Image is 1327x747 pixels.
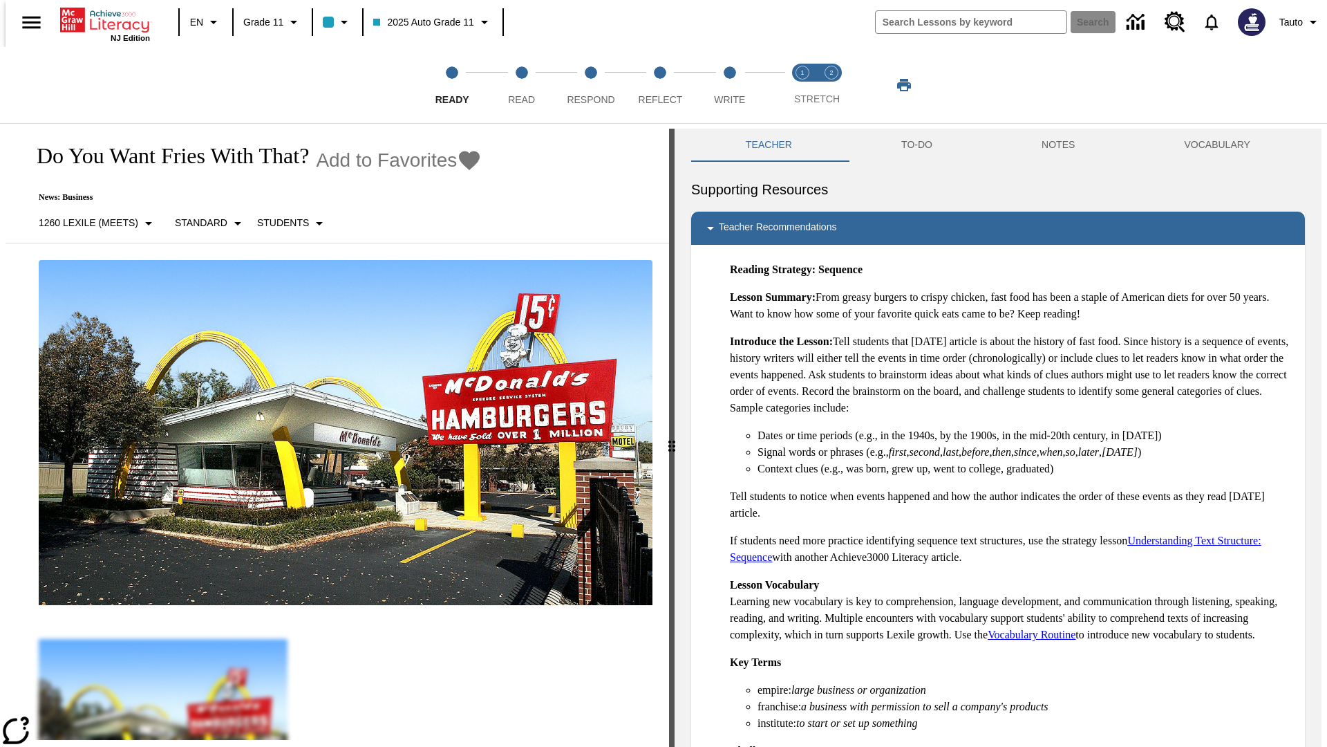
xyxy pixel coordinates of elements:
h6: Supporting Resources [691,178,1305,201]
em: before [961,446,989,458]
p: Standard [175,216,227,230]
button: Open side menu [11,2,52,43]
button: Stretch Read step 1 of 2 [782,47,822,123]
button: Stretch Respond step 2 of 2 [811,47,851,123]
text: 2 [829,69,833,76]
button: Reflect step 4 of 5 [620,47,700,123]
a: Data Center [1118,3,1156,41]
div: Home [60,5,150,42]
div: reading [6,129,669,740]
button: Select Student [252,211,333,236]
p: Tell students to notice when events happened and how the author indicates the order of these even... [730,488,1294,522]
li: franchise: [757,699,1294,715]
em: large business or organization [791,684,926,696]
em: when [1039,446,1063,458]
li: empire: [757,682,1294,699]
em: second [910,446,940,458]
p: News: Business [22,192,482,203]
span: 2025 Auto Grade 11 [373,15,473,30]
p: Learning new vocabulary is key to comprehension, language development, and communication through ... [730,577,1294,643]
li: institute: [757,715,1294,732]
span: Respond [567,94,614,105]
button: NOTES [987,129,1129,162]
a: Vocabulary Routine [988,629,1075,640]
button: Print [882,73,926,98]
em: a business with permission to sell a company's products [801,701,1048,712]
a: Resource Center, Will open in new tab [1156,3,1194,41]
p: From greasy burgers to crispy chicken, fast food has been a staple of American diets for over 50 ... [730,289,1294,322]
em: so [1066,446,1075,458]
span: Write [714,94,745,105]
span: Read [508,94,535,105]
em: first [889,446,907,458]
em: last [943,446,959,458]
strong: Lesson Vocabulary [730,579,819,591]
span: STRETCH [794,93,840,104]
strong: Lesson Summary: [730,291,816,303]
button: Respond step 3 of 5 [551,47,631,123]
input: search field [876,11,1066,33]
p: Teacher Recommendations [719,220,836,237]
button: VOCABULARY [1129,129,1305,162]
p: Tell students that [DATE] article is about the history of fast food. Since history is a sequence ... [730,333,1294,416]
span: Reflect [639,94,683,105]
div: activity [675,129,1321,747]
em: later [1078,446,1099,458]
text: 1 [800,69,804,76]
span: Grade 11 [243,15,283,30]
span: Tauto [1279,15,1303,30]
button: Profile/Settings [1274,10,1327,35]
strong: Key Terms [730,656,781,668]
em: since [1014,446,1037,458]
li: Dates or time periods (e.g., in the 1940s, by the 1900s, in the mid-20th century, in [DATE]) [757,427,1294,444]
button: Write step 5 of 5 [690,47,770,123]
button: Ready step 1 of 5 [412,47,492,123]
span: Ready [435,94,469,105]
div: Instructional Panel Tabs [691,129,1305,162]
strong: Introduce the Lesson: [730,335,833,347]
a: Understanding Text Structure: Sequence [730,535,1261,563]
button: Read step 2 of 5 [481,47,561,123]
span: EN [190,15,203,30]
button: Class color is light blue. Change class color [317,10,358,35]
button: Select Lexile, 1260 Lexile (Meets) [33,211,162,236]
button: Class: 2025 Auto Grade 11, Select your class [368,10,498,35]
p: 1260 Lexile (Meets) [39,216,138,230]
strong: Reading Strategy: [730,264,816,275]
img: One of the first McDonald's stores, with the iconic red sign and golden arches. [39,260,652,606]
h1: Do You Want Fries With That? [22,143,309,169]
em: then [992,446,1011,458]
p: If students need more practice identifying sequence text structures, use the strategy lesson with... [730,533,1294,566]
p: Students [257,216,309,230]
div: Press Enter or Spacebar and then press right and left arrow keys to move the slider [669,129,675,747]
button: Language: EN, Select a language [184,10,228,35]
li: Signal words or phrases (e.g., , , , , , , , , , ) [757,444,1294,461]
em: [DATE] [1102,446,1138,458]
button: Grade: Grade 11, Select a grade [238,10,308,35]
span: NJ Edition [111,34,150,42]
button: Add to Favorites - Do You Want Fries With That? [316,148,482,172]
strong: Sequence [818,264,863,275]
div: Teacher Recommendations [691,212,1305,245]
em: to start or set up something [796,717,918,729]
img: Avatar [1238,8,1265,36]
li: Context clues (e.g., was born, grew up, went to college, graduated) [757,461,1294,477]
button: TO-DO [847,129,987,162]
button: Teacher [691,129,847,162]
button: Scaffolds, Standard [169,211,252,236]
button: Select a new avatar [1230,4,1274,40]
span: Add to Favorites [316,149,457,172]
a: Notifications [1194,4,1230,40]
